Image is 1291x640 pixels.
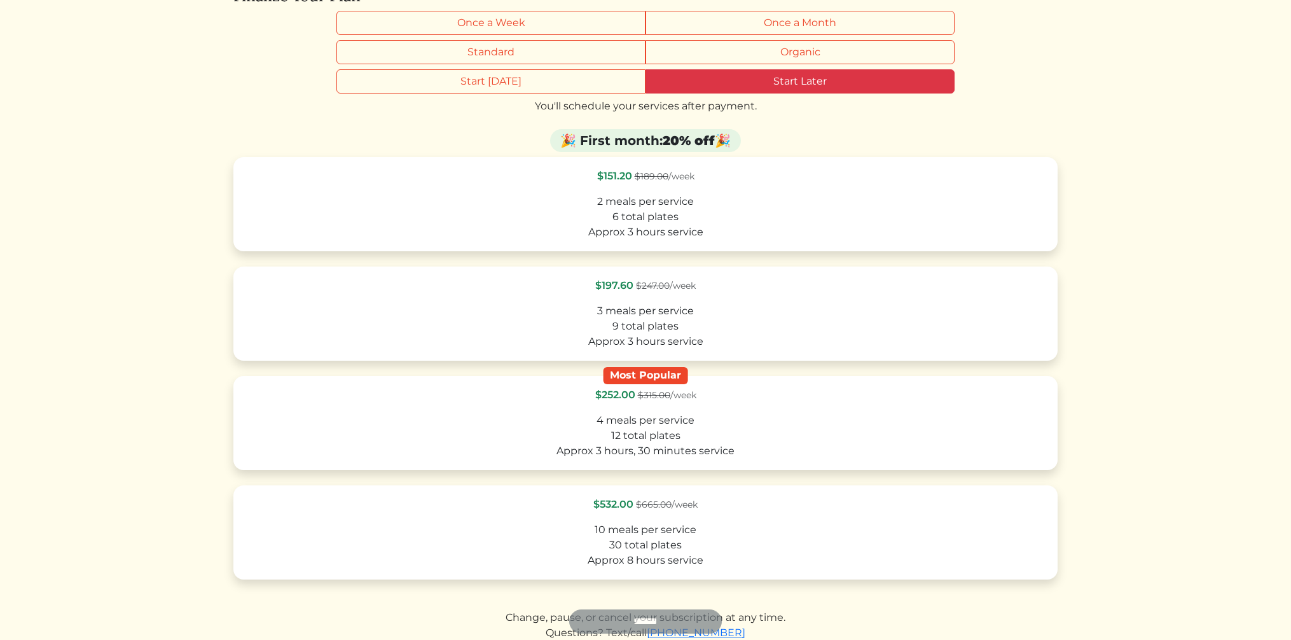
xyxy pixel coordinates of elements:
s: $247.00 [636,280,670,291]
span: $252.00 [595,389,635,401]
div: 10 meals per service [245,522,1046,538]
s: $315.00 [638,389,670,401]
div: 3 meals per service [245,303,1046,319]
div: Start timing [336,69,955,94]
div: 9 total plates [245,319,1046,334]
span: $151.20 [597,170,632,182]
label: Organic [645,40,955,64]
span: $532.00 [593,498,633,510]
div: You'll schedule your services after payment. [233,99,1058,114]
div: 🎉 First month: 🎉 [550,129,741,152]
span: /week [636,499,698,510]
span: $197.60 [595,279,633,291]
s: $665.00 [636,499,672,510]
label: Once a Week [336,11,645,35]
span: /week [638,389,696,401]
div: Billing frequency [336,11,955,35]
div: Approx 3 hours service [245,225,1046,240]
div: 4 meals per service [245,413,1046,428]
div: 12 total plates [245,428,1046,443]
label: Start [DATE] [336,69,645,94]
strong: 20% off [663,133,715,148]
label: Standard [336,40,645,64]
div: Approx 8 hours service [245,553,1046,568]
a: [PHONE_NUMBER] [647,627,745,639]
div: Approx 3 hours, 30 minutes service [245,443,1046,459]
span: /week [635,170,694,182]
div: Most Popular [604,367,688,384]
div: 2 meals per service [245,194,1046,209]
div: 6 total plates [245,209,1046,225]
label: Once a Month [645,11,955,35]
div: Grocery type [336,40,955,64]
span: /week [636,280,696,291]
div: 30 total plates [245,538,1046,553]
label: Start Later [645,69,955,94]
s: $189.00 [635,170,668,182]
div: Approx 3 hours service [245,334,1046,349]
